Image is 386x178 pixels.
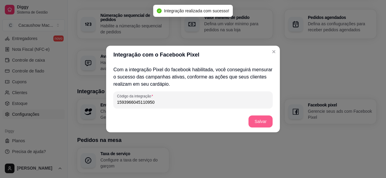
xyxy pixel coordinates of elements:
[113,66,273,88] p: Com a integração Pixel do facebook habilitada, você conseguirá mensurar o sucesso das campanhas a...
[164,8,229,13] span: Integração realizada com sucesso!
[269,47,279,57] button: Close
[157,8,162,13] span: check-circle
[117,99,269,105] input: Código da integração
[248,115,273,127] button: Salvar
[117,94,155,99] label: Código da integração
[106,46,280,64] header: Integração com o Facebook Pixel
